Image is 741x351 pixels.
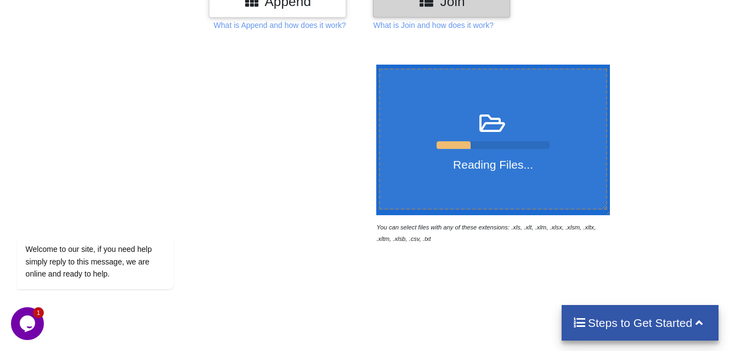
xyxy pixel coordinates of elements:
h4: Steps to Get Started [573,316,708,330]
h4: Reading Files... [380,158,607,171]
iframe: chat widget [11,307,46,340]
i: You can select files with any of these extensions: .xls, .xlt, .xlm, .xlsx, .xlsm, .xltx, .xltm, ... [376,224,596,242]
p: What is Join and how does it work? [373,20,493,31]
p: What is Append and how does it work? [214,20,346,31]
iframe: chat widget [11,135,208,302]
